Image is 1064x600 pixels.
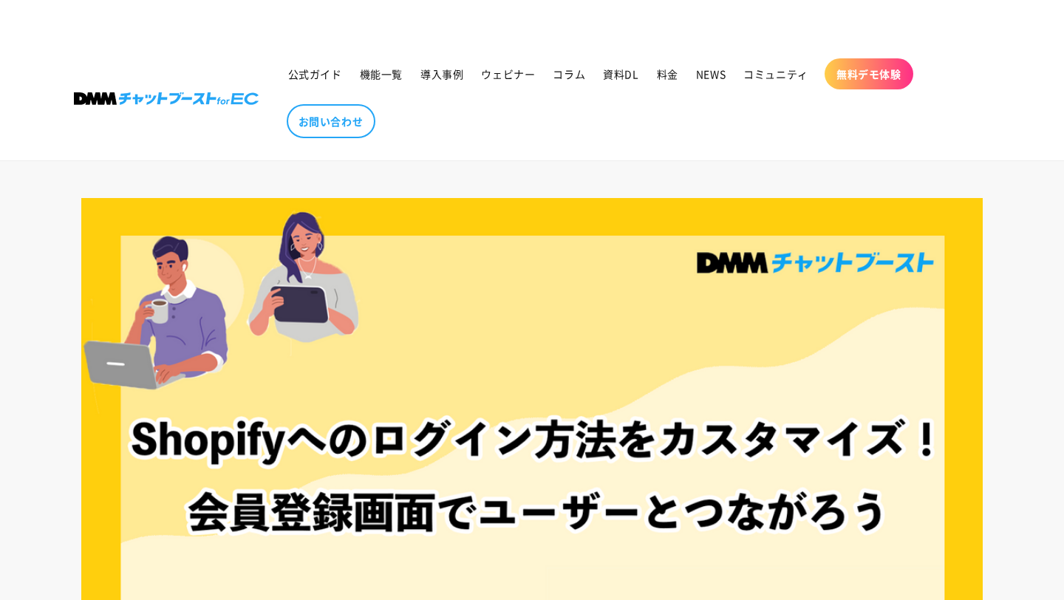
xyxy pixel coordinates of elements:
[481,67,535,81] span: ウェビナー
[657,67,678,81] span: 料金
[472,58,544,89] a: ウェビナー
[603,67,638,81] span: 資料DL
[412,58,472,89] a: 導入事例
[287,104,375,138] a: お問い合わせ
[279,58,351,89] a: 公式ガイド
[74,92,259,105] img: 株式会社DMM Boost
[825,58,913,89] a: 無料デモ体験
[544,58,594,89] a: コラム
[351,58,412,89] a: 機能一覧
[743,67,808,81] span: コミュニティ
[687,58,734,89] a: NEWS
[696,67,726,81] span: NEWS
[360,67,403,81] span: 機能一覧
[420,67,463,81] span: 導入事例
[734,58,817,89] a: コミュニティ
[594,58,647,89] a: 資料DL
[648,58,687,89] a: 料金
[299,115,364,128] span: お問い合わせ
[836,67,901,81] span: 無料デモ体験
[553,67,585,81] span: コラム
[288,67,342,81] span: 公式ガイド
